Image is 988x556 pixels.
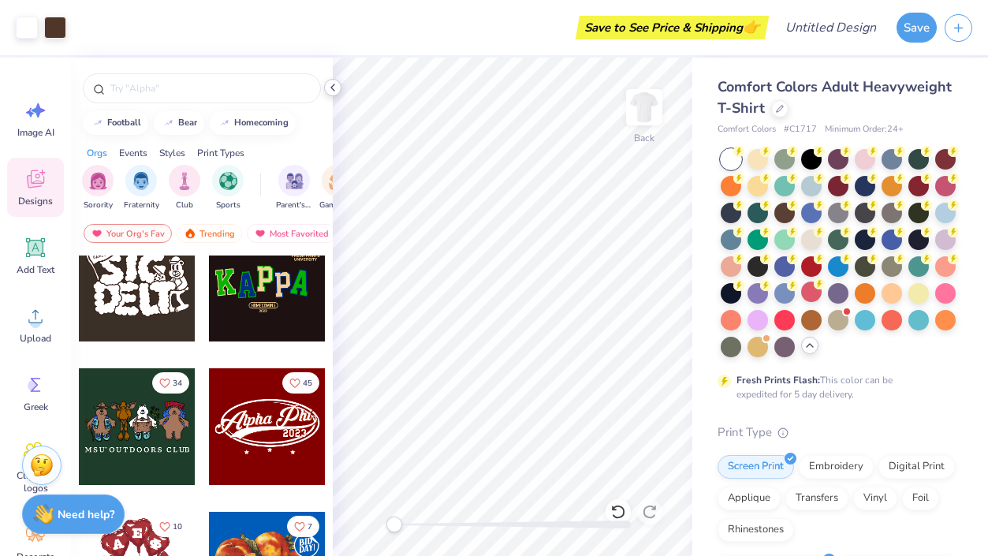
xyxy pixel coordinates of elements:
img: Sorority Image [89,172,107,190]
div: Foil [902,487,939,510]
img: trend_line.gif [162,118,175,128]
span: Add Text [17,263,54,276]
div: bear [178,118,197,127]
span: Club [176,200,193,211]
div: Screen Print [718,455,794,479]
img: Back [628,91,660,123]
img: Game Day Image [329,172,347,190]
span: Image AI [17,126,54,139]
div: Rhinestones [718,518,794,542]
button: Like [152,372,189,394]
div: Vinyl [853,487,897,510]
div: filter for Club [169,165,200,211]
button: filter button [319,165,356,211]
button: Like [287,516,319,537]
div: Your Org's Fav [84,224,172,243]
div: filter for Sorority [82,165,114,211]
button: bear [154,111,204,135]
button: filter button [276,165,312,211]
img: Club Image [176,172,193,190]
div: Embroidery [799,455,874,479]
div: Orgs [87,146,107,160]
img: most_fav.gif [254,228,267,239]
div: Most Favorited [247,224,336,243]
button: Save [897,13,937,43]
input: Untitled Design [773,12,889,43]
strong: Fresh Prints Flash: [736,374,820,386]
span: 👉 [743,17,760,36]
div: Events [119,146,147,160]
div: Back [634,131,654,145]
img: Sports Image [219,172,237,190]
div: Applique [718,487,781,510]
div: Styles [159,146,185,160]
div: football [107,118,141,127]
button: filter button [124,165,159,211]
div: filter for Game Day [319,165,356,211]
div: homecoming [234,118,289,127]
span: 7 [308,523,312,531]
span: Sorority [84,200,113,211]
button: Like [152,516,189,537]
div: This color can be expedited for 5 day delivery. [736,373,930,401]
div: Save to See Price & Shipping [580,16,765,39]
div: Print Type [718,424,956,442]
div: Transfers [785,487,848,510]
span: Minimum Order: 24 + [825,123,904,136]
span: Comfort Colors Adult Heavyweight T-Shirt [718,77,952,118]
strong: Need help? [58,507,114,522]
input: Try "Alpha" [109,80,311,96]
div: Accessibility label [386,517,402,532]
span: Comfort Colors [718,123,776,136]
div: Digital Print [878,455,955,479]
div: Trending [177,224,242,243]
span: Parent's Weekend [276,200,312,211]
span: Game Day [319,200,356,211]
span: Designs [18,195,53,207]
span: Sports [216,200,240,211]
img: trend_line.gif [218,118,231,128]
button: football [83,111,148,135]
button: filter button [82,165,114,211]
span: 45 [303,379,312,387]
div: filter for Parent's Weekend [276,165,312,211]
span: Upload [20,332,51,345]
div: Print Types [197,146,244,160]
span: Clipart & logos [9,469,62,494]
button: homecoming [210,111,296,135]
button: Like [282,372,319,394]
img: trend_line.gif [91,118,104,128]
img: most_fav.gif [91,228,103,239]
span: 10 [173,523,182,531]
div: filter for Sports [212,165,244,211]
img: Fraternity Image [132,172,150,190]
button: filter button [169,165,200,211]
div: filter for Fraternity [124,165,159,211]
button: filter button [212,165,244,211]
span: 34 [173,379,182,387]
span: Greek [24,401,48,413]
img: trending.gif [184,228,196,239]
img: Parent's Weekend Image [285,172,304,190]
span: # C1717 [784,123,817,136]
span: Fraternity [124,200,159,211]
